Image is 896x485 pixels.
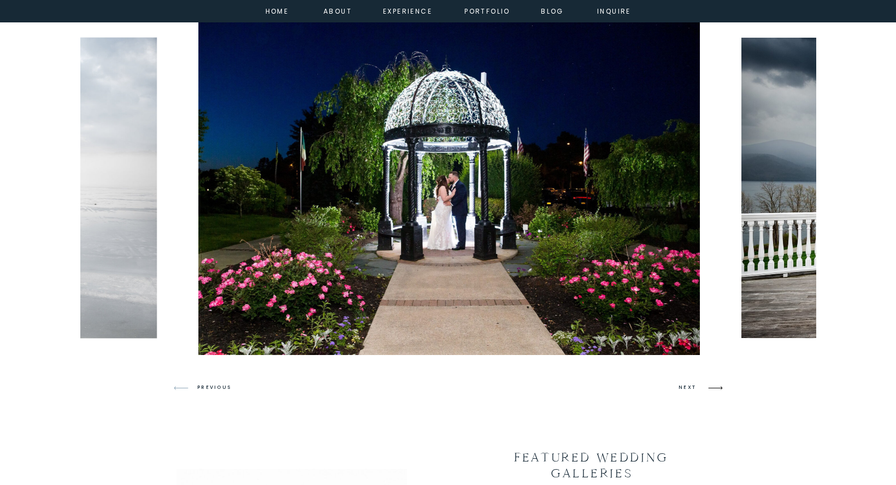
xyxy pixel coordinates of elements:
[594,5,634,15] a: inquire
[464,5,511,15] a: portfolio
[383,5,427,15] a: experience
[323,5,348,15] a: about
[197,383,239,393] h3: PREVIOUS
[262,5,292,15] a: home
[679,383,699,393] h3: NEXT
[533,5,572,15] a: Blog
